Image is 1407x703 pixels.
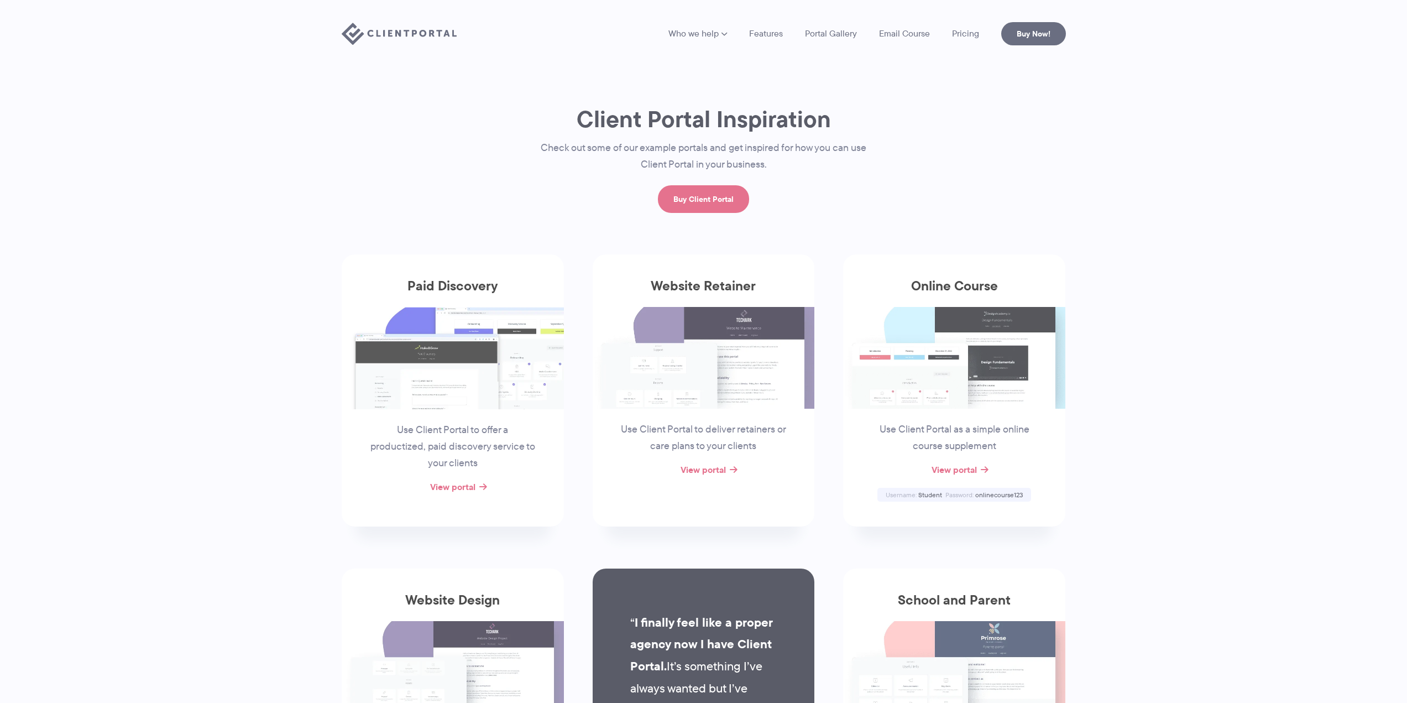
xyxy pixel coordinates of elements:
[519,140,889,173] p: Check out some of our example portals and get inspired for how you can use Client Portal in your ...
[519,105,889,134] h1: Client Portal Inspiration
[843,592,1065,621] h3: School and Parent
[619,421,787,455] p: Use Client Portal to deliver retainers or care plans to your clients
[1001,22,1066,45] a: Buy Now!
[945,490,974,499] span: Password
[681,463,726,476] a: View portal
[342,592,564,621] h3: Website Design
[870,421,1038,455] p: Use Client Portal as a simple online course supplement
[369,422,537,472] p: Use Client Portal to offer a productized, paid discovery service to your clients
[879,29,930,38] a: Email Course
[952,29,979,38] a: Pricing
[918,490,942,499] span: Student
[805,29,857,38] a: Portal Gallery
[668,29,727,38] a: Who we help
[658,185,749,213] a: Buy Client Portal
[886,490,917,499] span: Username
[975,490,1023,499] span: onlinecourse123
[749,29,783,38] a: Features
[342,278,564,307] h3: Paid Discovery
[430,480,475,493] a: View portal
[932,463,977,476] a: View portal
[593,278,815,307] h3: Website Retainer
[843,278,1065,307] h3: Online Course
[630,613,772,676] strong: I finally feel like a proper agency now I have Client Portal.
